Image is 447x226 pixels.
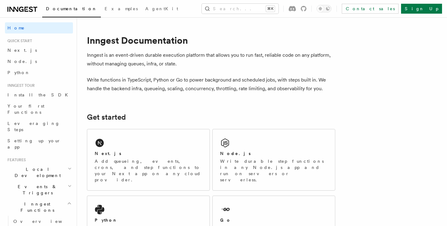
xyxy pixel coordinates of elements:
button: Toggle dark mode [317,5,332,12]
h2: Node.js [220,150,251,157]
span: Examples [105,6,138,11]
p: Write functions in TypeScript, Python or Go to power background and scheduled jobs, with steps bu... [87,76,335,93]
p: Add queueing, events, crons, and step functions to your Next app on any cloud provider. [95,158,202,183]
span: Local Development [5,166,68,179]
a: AgentKit [142,2,182,17]
a: Contact sales [342,4,399,14]
span: Inngest tour [5,83,35,88]
a: Documentation [42,2,101,17]
span: Install the SDK [7,92,72,97]
a: Install the SDK [5,89,73,100]
span: Inngest Functions [5,201,67,213]
h2: Next.js [95,150,121,157]
span: Setting up your app [7,138,61,149]
span: Python [7,70,30,75]
a: Leveraging Steps [5,118,73,135]
button: Events & Triggers [5,181,73,198]
a: Sign Up [401,4,442,14]
a: Node.jsWrite durable step functions in any Node.js app and run on servers or serverless. [212,129,335,191]
p: Inngest is an event-driven durable execution platform that allows you to run fast, reliable code ... [87,51,335,68]
button: Search...⌘K [202,4,278,14]
h2: Go [220,217,231,223]
a: Examples [101,2,142,17]
span: Quick start [5,38,32,43]
span: Documentation [46,6,97,11]
kbd: ⌘K [266,6,275,12]
button: Inngest Functions [5,198,73,216]
span: Node.js [7,59,37,64]
span: Leveraging Steps [7,121,60,132]
button: Local Development [5,164,73,181]
a: Next.js [5,45,73,56]
span: AgentKit [145,6,178,11]
a: Your first Functions [5,100,73,118]
a: Next.jsAdd queueing, events, crons, and step functions to your Next app on any cloud provider. [87,129,210,191]
a: Python [5,67,73,78]
span: Your first Functions [7,104,44,115]
span: Overview [13,219,77,224]
p: Write durable step functions in any Node.js app and run on servers or serverless. [220,158,327,183]
a: Get started [87,113,126,122]
span: Home [7,25,25,31]
h2: Python [95,217,118,223]
span: Features [5,157,26,162]
a: Home [5,22,73,33]
h1: Inngest Documentation [87,35,335,46]
span: Events & Triggers [5,184,68,196]
span: Next.js [7,48,37,53]
a: Setting up your app [5,135,73,153]
a: Node.js [5,56,73,67]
